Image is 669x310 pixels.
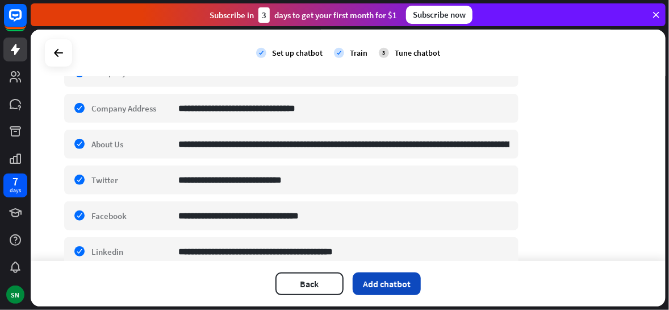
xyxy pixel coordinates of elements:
i: check [334,48,344,58]
div: Train [350,48,367,58]
a: 7 days [3,173,27,197]
div: 7 [12,176,18,187]
i: check [256,48,266,58]
button: Open LiveChat chat widget [9,5,43,39]
div: SN [6,286,24,304]
div: 3 [258,7,270,23]
div: Subscribe in days to get your first month for $1 [210,7,397,23]
div: Set up chatbot [272,48,323,58]
div: 3 [379,48,389,58]
button: Add chatbot [353,272,421,295]
div: Subscribe now [406,6,473,24]
div: Tune chatbot [395,48,440,58]
div: days [10,187,21,195]
button: Back [275,272,344,295]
